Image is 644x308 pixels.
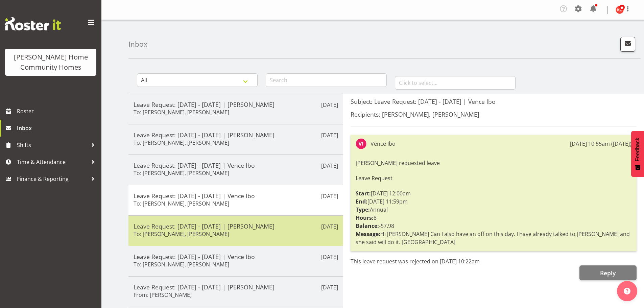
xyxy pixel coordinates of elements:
[351,258,480,265] span: This leave request was rejected on [DATE] 10:22am
[134,131,338,139] h5: Leave Request: [DATE] - [DATE] | [PERSON_NAME]
[321,253,338,261] p: [DATE]
[356,175,631,181] h6: Leave Request
[17,106,98,116] span: Roster
[635,138,641,161] span: Feedback
[17,174,88,184] span: Finance & Reporting
[134,109,229,116] h6: To: [PERSON_NAME], [PERSON_NAME]
[134,139,229,146] h6: To: [PERSON_NAME], [PERSON_NAME]
[356,138,366,149] img: vence-ibo8543.jpg
[356,198,367,205] strong: End:
[134,222,338,230] h5: Leave Request: [DATE] - [DATE] | [PERSON_NAME]
[351,98,637,105] h5: Subject: Leave Request: [DATE] - [DATE] | Vence Ibo
[356,157,631,248] div: [PERSON_NAME] requested leave [DATE] 12:00am [DATE] 11:59pm Annual 8 -57.98 Hi [PERSON_NAME] Can ...
[600,269,616,277] span: Reply
[624,288,630,294] img: help-xxl-2.png
[356,190,371,197] strong: Start:
[134,162,338,169] h5: Leave Request: [DATE] - [DATE] | Vence Ibo
[134,192,338,199] h5: Leave Request: [DATE] - [DATE] | Vence Ibo
[134,170,229,176] h6: To: [PERSON_NAME], [PERSON_NAME]
[351,111,637,118] h5: Recipients: [PERSON_NAME], [PERSON_NAME]
[12,52,90,72] div: [PERSON_NAME] Home Community Homes
[321,101,338,109] p: [DATE]
[134,231,229,237] h6: To: [PERSON_NAME], [PERSON_NAME]
[134,283,338,291] h5: Leave Request: [DATE] - [DATE] | [PERSON_NAME]
[356,230,380,238] strong: Message:
[356,214,374,221] strong: Hours:
[631,131,644,177] button: Feedback - Show survey
[321,162,338,170] p: [DATE]
[134,253,338,260] h5: Leave Request: [DATE] - [DATE] | Vence Ibo
[134,291,192,298] h6: From: [PERSON_NAME]
[17,140,88,150] span: Shifts
[371,140,396,148] div: Vence Ibo
[5,17,61,30] img: Rosterit website logo
[134,101,338,108] h5: Leave Request: [DATE] - [DATE] | [PERSON_NAME]
[266,73,386,87] input: Search
[321,283,338,291] p: [DATE]
[579,265,637,280] button: Reply
[395,76,516,90] input: Click to select...
[128,40,147,48] h4: Inbox
[616,6,624,14] img: kirsty-crossley8517.jpg
[356,206,370,213] strong: Type:
[321,222,338,231] p: [DATE]
[134,200,229,207] h6: To: [PERSON_NAME], [PERSON_NAME]
[17,157,88,167] span: Time & Attendance
[17,123,98,133] span: Inbox
[321,131,338,139] p: [DATE]
[570,140,631,148] div: [DATE] 10:55am ([DATE])
[134,261,229,268] h6: To: [PERSON_NAME], [PERSON_NAME]
[321,192,338,200] p: [DATE]
[356,222,379,230] strong: Balance:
